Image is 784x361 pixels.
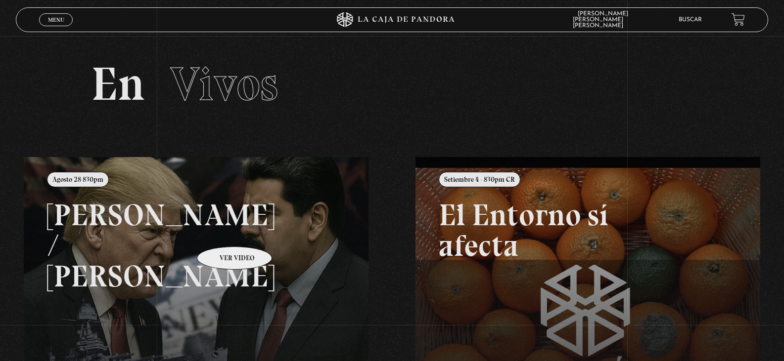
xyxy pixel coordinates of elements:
[48,17,64,23] span: Menu
[573,11,633,29] span: [PERSON_NAME] [PERSON_NAME] [PERSON_NAME]
[170,56,278,112] span: Vivos
[45,25,68,32] span: Cerrar
[679,17,702,23] a: Buscar
[91,61,693,108] h2: En
[732,13,745,26] a: View your shopping cart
